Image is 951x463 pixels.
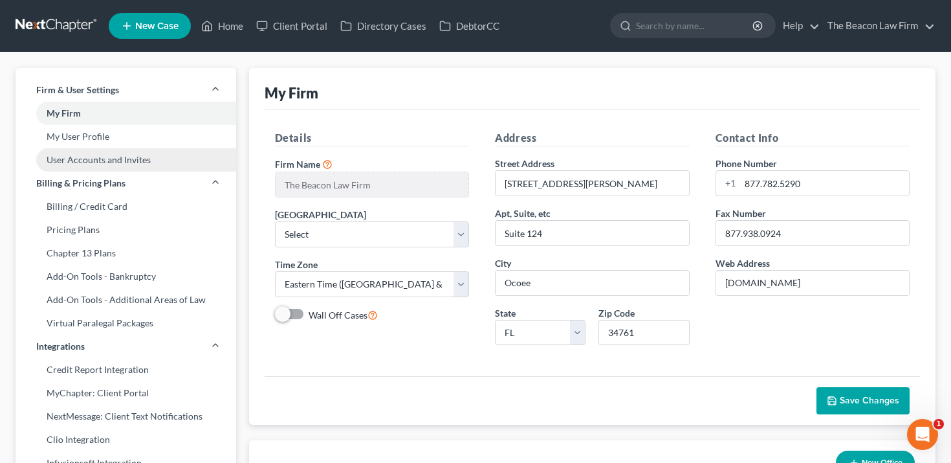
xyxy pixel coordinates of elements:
input: Enter address... [496,171,689,196]
input: Search by name... [636,14,754,38]
a: Credit Report Integration [16,358,236,381]
a: My User Profile [16,125,236,148]
a: Virtual Paralegal Packages [16,311,236,335]
input: Enter fax... [716,221,910,245]
a: MyChapter: Client Portal [16,381,236,405]
span: New Case [135,21,179,31]
h5: Address [495,130,690,146]
a: Directory Cases [334,14,433,38]
a: Help [776,14,820,38]
a: Clio Integration [16,428,236,451]
a: Add-On Tools - Additional Areas of Law [16,288,236,311]
span: Billing & Pricing Plans [36,177,126,190]
h5: Details [275,130,470,146]
label: State [495,306,516,320]
input: Enter web address.... [716,271,910,295]
a: Chapter 13 Plans [16,242,236,265]
span: Firm Name [275,159,320,170]
a: Add-On Tools - Bankruptcy [16,265,236,288]
a: User Accounts and Invites [16,148,236,172]
input: XXXXX [598,320,689,346]
a: Firm & User Settings [16,78,236,102]
a: DebtorCC [433,14,506,38]
a: Home [195,14,250,38]
label: [GEOGRAPHIC_DATA] [275,208,366,221]
a: Integrations [16,335,236,358]
label: City [495,256,511,270]
label: Web Address [716,256,770,270]
label: Fax Number [716,207,766,220]
label: Zip Code [598,306,635,320]
a: Pricing Plans [16,218,236,242]
label: Time Zone [275,258,318,271]
span: Integrations [36,340,85,353]
button: Save Changes [816,387,910,414]
a: Billing & Pricing Plans [16,172,236,195]
div: My Firm [265,84,318,102]
span: 1 [934,419,944,429]
input: Enter name... [276,172,469,197]
div: +1 [716,171,740,196]
label: Street Address [495,157,554,170]
a: NextMessage: Client Text Notifications [16,405,236,428]
iframe: Intercom live chat [907,419,938,450]
a: My Firm [16,102,236,125]
a: Billing / Credit Card [16,195,236,218]
label: Phone Number [716,157,777,170]
span: Wall Off Cases [309,310,367,321]
a: The Beacon Law Firm [821,14,935,38]
input: (optional) [496,221,689,245]
span: Firm & User Settings [36,84,119,96]
label: Apt, Suite, etc [495,207,551,220]
h5: Contact Info [716,130,910,146]
span: Save Changes [840,395,899,406]
a: Client Portal [250,14,334,38]
input: Enter phone... [740,171,910,196]
input: Enter city... [496,271,689,295]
